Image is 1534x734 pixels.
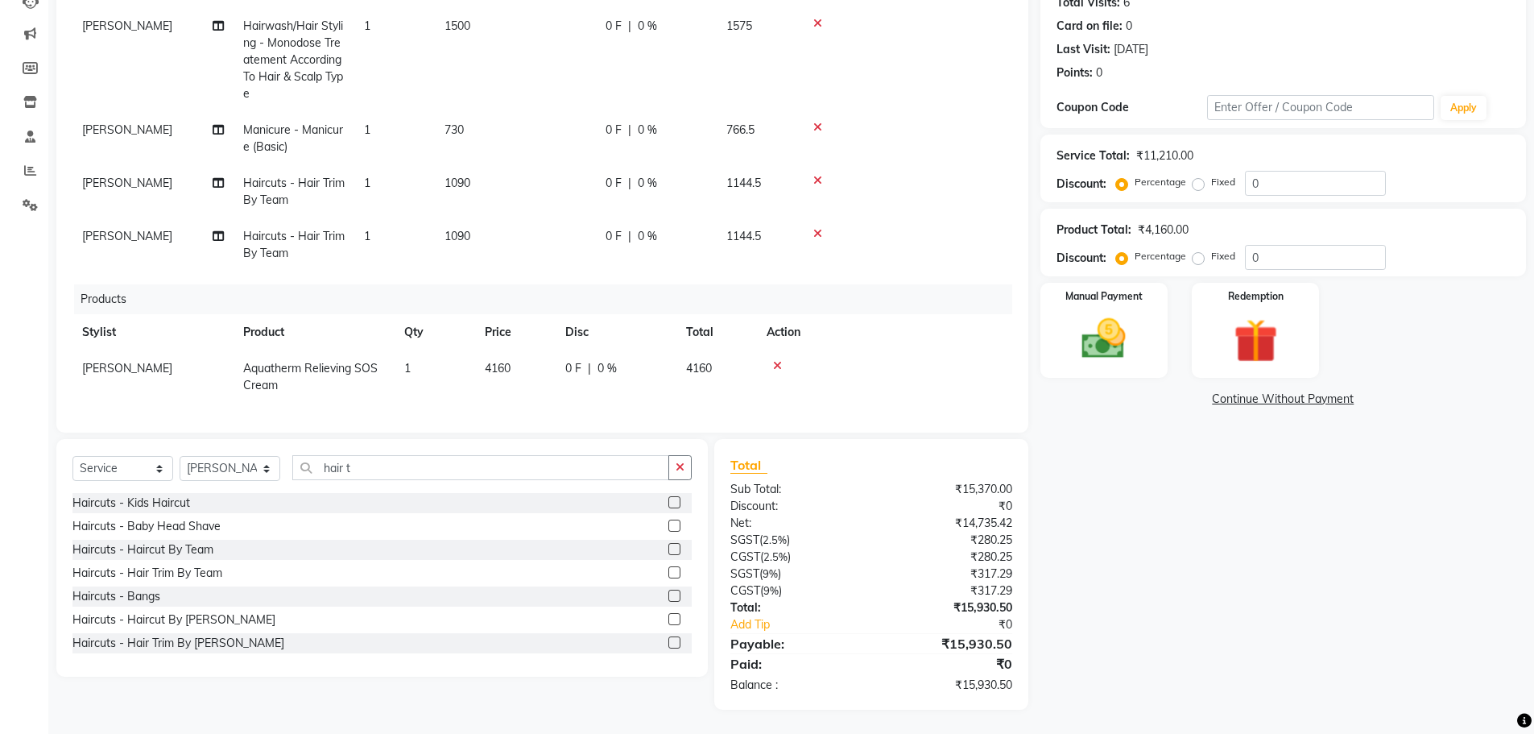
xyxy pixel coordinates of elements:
span: 4160 [485,361,511,375]
label: Fixed [1211,249,1235,263]
label: Fixed [1211,175,1235,189]
div: ₹0 [871,498,1024,515]
a: Continue Without Payment [1044,391,1523,408]
div: Service Total: [1056,147,1130,164]
span: CGST [730,549,760,564]
span: 1 [364,122,370,137]
span: Hairwash/Hair Styling - Monodose Treatement According To Hair & Scalp Type [243,19,343,101]
span: 1 [364,176,370,190]
div: Sub Total: [718,481,871,498]
button: Apply [1441,96,1486,120]
div: ( ) [718,566,871,583]
span: 0 % [638,18,657,35]
div: Paid: [718,654,871,674]
th: Qty [395,314,475,350]
span: 1500 [444,19,470,33]
span: 1 [364,19,370,33]
span: 2.5% [763,533,787,546]
div: ₹317.29 [871,583,1024,599]
span: [PERSON_NAME] [82,361,172,375]
span: 1090 [444,176,470,190]
span: [PERSON_NAME] [82,122,172,137]
div: ₹14,735.42 [871,515,1024,532]
th: Total [676,314,757,350]
span: SGST [730,533,759,547]
label: Percentage [1135,249,1186,263]
span: 730 [444,122,464,137]
th: Price [475,314,556,350]
span: | [588,360,591,377]
div: ₹317.29 [871,566,1024,583]
span: 0 F [606,175,622,192]
span: 0 F [565,360,581,377]
label: Redemption [1228,289,1284,304]
span: 0 % [638,228,657,245]
span: [PERSON_NAME] [82,19,172,33]
div: ₹15,930.50 [871,599,1024,616]
div: Net: [718,515,871,532]
div: Haircuts - Haircut By [PERSON_NAME] [72,612,275,628]
span: 9% [763,567,778,580]
div: ₹280.25 [871,532,1024,549]
span: 0 % [638,122,657,139]
label: Percentage [1135,175,1186,189]
span: 1 [364,229,370,243]
div: ( ) [718,532,871,549]
span: Haircuts - Hair Trim By Team [243,229,345,260]
span: 9% [763,584,779,597]
div: [DATE] [1114,41,1148,58]
th: Action [757,314,1012,350]
div: Card on file: [1056,18,1123,35]
span: 0 F [606,228,622,245]
div: Products [74,284,1024,314]
img: _cash.svg [1068,313,1139,364]
div: Haircuts - Kids Haircut [72,495,190,512]
th: Stylist [72,314,234,350]
div: ₹11,210.00 [1136,147,1193,164]
div: ₹15,930.50 [871,634,1024,653]
div: Haircuts - Bangs [72,588,160,605]
div: ₹15,370.00 [871,481,1024,498]
span: | [628,122,631,139]
div: Points: [1056,64,1093,81]
div: ( ) [718,549,871,566]
span: 1090 [444,229,470,243]
div: Haircuts - Baby Head Shave [72,518,221,535]
div: ₹0 [897,616,1024,633]
span: Total [730,457,767,474]
div: 0 [1126,18,1132,35]
span: [PERSON_NAME] [82,176,172,190]
span: 766.5 [726,122,755,137]
div: 0 [1096,64,1102,81]
span: 1575 [726,19,752,33]
div: Payable: [718,634,871,653]
div: ₹15,930.50 [871,677,1024,694]
span: 0 F [606,18,622,35]
div: Balance : [718,677,871,694]
div: Discount: [1056,176,1106,193]
span: 1 [404,361,411,375]
th: Product [234,314,395,350]
div: Haircuts - Hair Trim By [PERSON_NAME] [72,635,284,652]
span: 0 % [638,175,657,192]
img: _gift.svg [1220,313,1292,368]
span: Aquatherm Relieving SOS Cream [243,361,378,392]
span: Manicure - Manicure (Basic) [243,122,343,154]
span: | [628,228,631,245]
span: 1144.5 [726,229,761,243]
span: SGST [730,566,759,581]
span: 0 % [597,360,617,377]
span: 2.5% [763,550,788,563]
div: ( ) [718,583,871,599]
span: | [628,18,631,35]
div: Coupon Code [1056,99,1208,116]
input: Enter Offer / Coupon Code [1207,95,1434,120]
div: Discount: [718,498,871,515]
div: Haircuts - Hair Trim By Team [72,565,222,582]
div: ₹280.25 [871,549,1024,566]
input: Search or Scan [292,455,669,480]
div: ₹0 [871,654,1024,674]
div: ₹4,160.00 [1138,222,1189,238]
span: [PERSON_NAME] [82,229,172,243]
div: Last Visit: [1056,41,1110,58]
